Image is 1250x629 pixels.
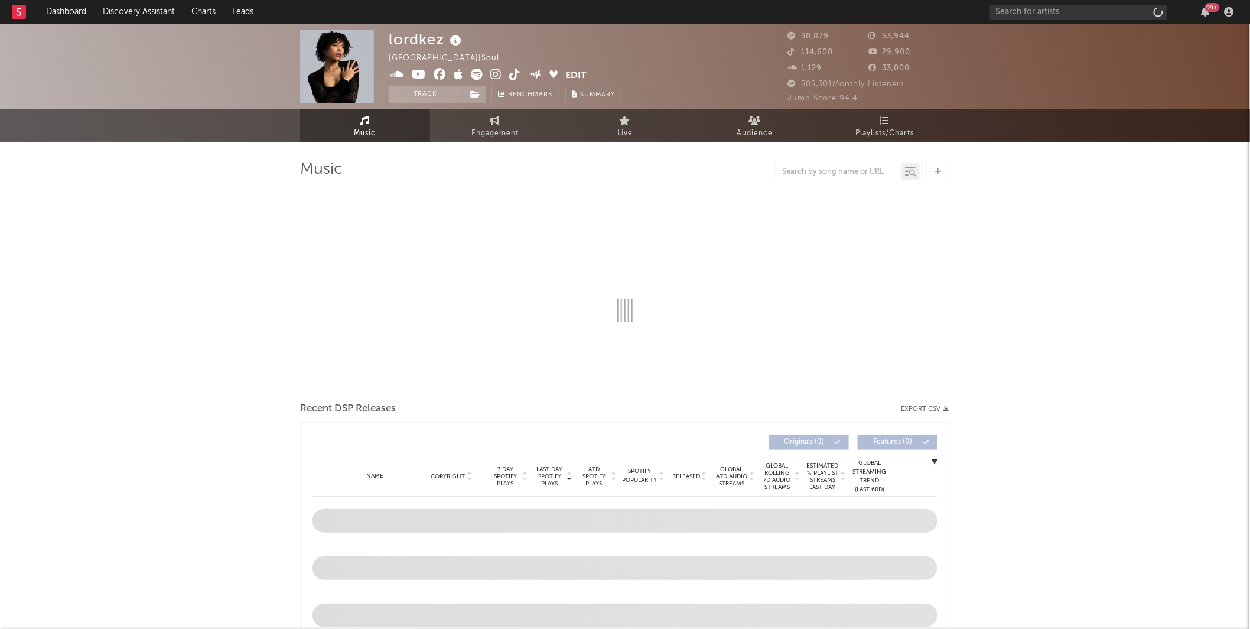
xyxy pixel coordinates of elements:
[471,127,519,141] span: Engagement
[508,88,553,102] span: Benchmark
[617,127,633,141] span: Live
[560,109,690,142] a: Live
[430,109,560,142] a: Engagement
[690,109,820,142] a: Audience
[787,48,833,56] span: 114,600
[901,406,950,413] button: Export CSV
[715,466,748,487] span: Global ATD Audio Streams
[761,462,793,491] span: Global Rolling 7D Audio Streams
[869,64,910,72] span: 33,000
[820,109,950,142] a: Playlists/Charts
[858,435,937,450] button: Features(0)
[865,439,920,446] span: Features ( 0 )
[580,92,615,98] span: Summary
[737,127,773,141] span: Audience
[491,86,559,103] a: Benchmark
[389,86,463,103] button: Track
[389,51,513,66] div: [GEOGRAPHIC_DATA] | Soul
[990,5,1167,20] input: Search for artists
[565,86,621,103] button: Summary
[1202,7,1210,17] button: 99+
[777,439,831,446] span: Originals ( 0 )
[534,466,565,487] span: Last Day Spotify Plays
[623,467,657,485] span: Spotify Popularity
[769,435,849,450] button: Originals(0)
[869,48,911,56] span: 29,900
[431,473,465,480] span: Copyright
[300,402,396,416] span: Recent DSP Releases
[1205,3,1220,12] div: 99 +
[806,462,839,491] span: Estimated % Playlist Streams Last Day
[389,30,464,49] div: lordkez
[566,69,587,83] button: Edit
[856,127,914,141] span: Playlists/Charts
[787,64,822,72] span: 1,129
[776,167,901,177] input: Search by song name or URL
[300,109,430,142] a: Music
[354,127,376,141] span: Music
[578,466,610,487] span: ATD Spotify Plays
[672,473,700,480] span: Released
[787,95,858,102] span: Jump Score: 94.4
[490,466,521,487] span: 7 Day Spotify Plays
[336,472,414,481] div: Name
[787,33,829,40] span: 30,879
[869,33,910,40] span: 53,944
[852,459,887,494] div: Global Streaming Trend (Last 60D)
[787,80,904,88] span: 505,301 Monthly Listeners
